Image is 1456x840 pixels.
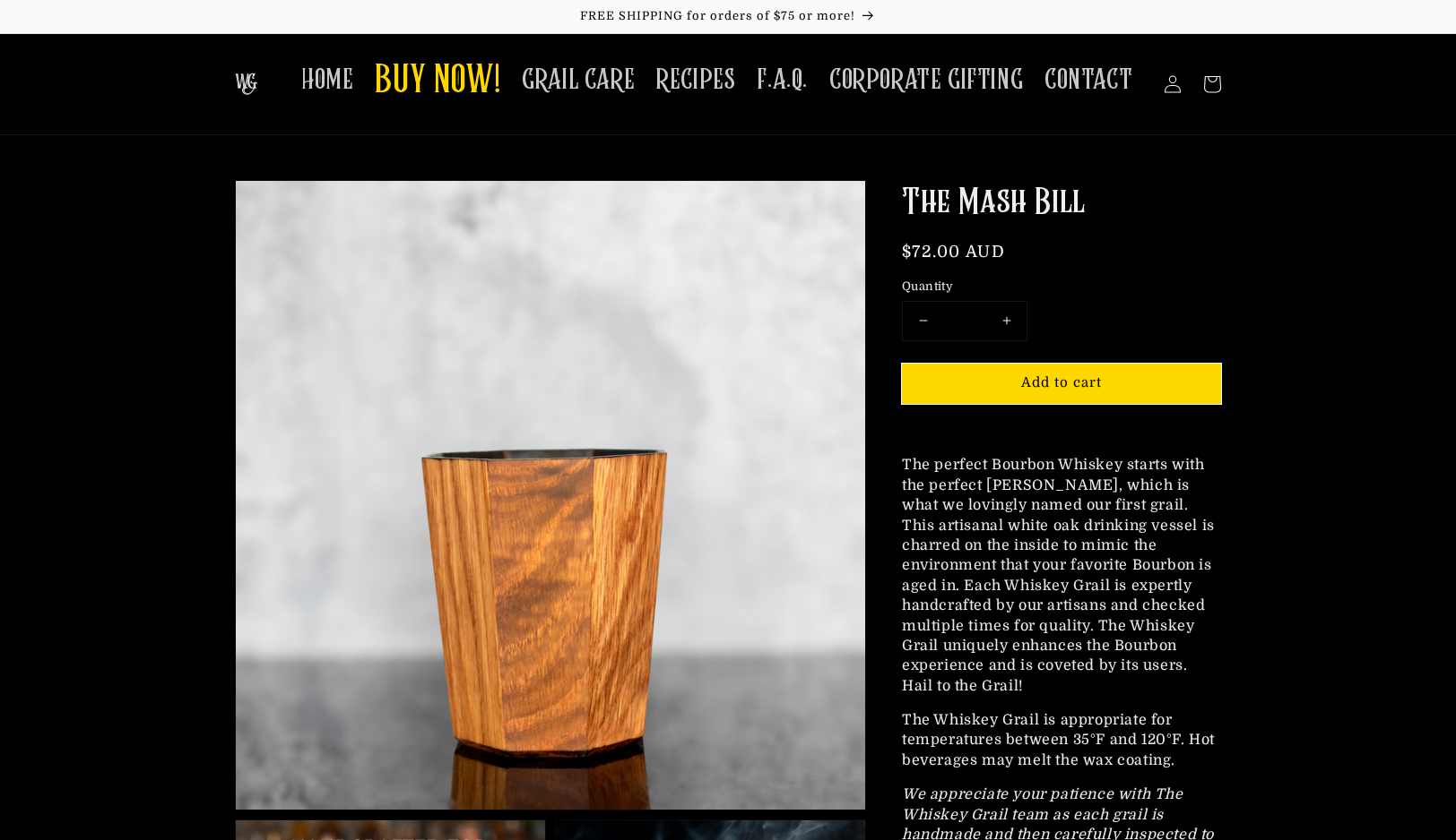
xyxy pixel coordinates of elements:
a: CORPORATE GIFTING [819,52,1034,108]
span: CORPORATE GIFTING [829,63,1023,98]
span: CONTACT [1044,63,1132,98]
span: BUY NOW! [375,57,500,107]
span: GRAIL CARE [522,63,635,98]
span: RECIPES [656,63,735,98]
button: Add to cart [902,364,1221,404]
a: HOME [290,52,364,108]
span: $72.00 AUD [902,243,1005,261]
span: The Whiskey Grail is appropriate for temperatures between 35°F and 120°F. Hot beverages may melt ... [902,712,1215,768]
img: The Whiskey Grail [235,73,257,95]
p: FREE SHIPPING for orders of $75 or more! [18,9,1438,24]
a: RECIPES [646,52,746,108]
label: Quantity [902,278,1221,296]
a: GRAIL CARE [511,52,646,108]
span: Add to cart [1021,374,1102,390]
a: CONTACT [1034,52,1143,108]
p: The perfect Bourbon Whiskey starts with the perfect [PERSON_NAME], which is what we lovingly name... [902,455,1221,696]
span: HOME [301,63,353,98]
h1: The Mash Bill [902,180,1221,227]
a: F.A.Q. [746,52,819,108]
a: BUY NOW! [364,47,511,117]
span: F.A.Q. [757,63,808,98]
